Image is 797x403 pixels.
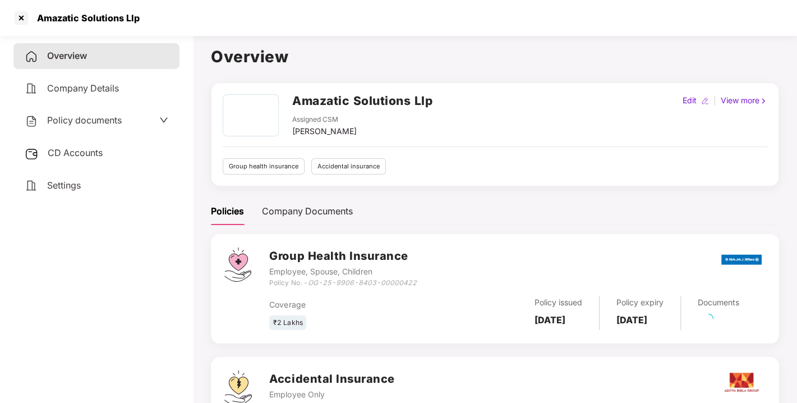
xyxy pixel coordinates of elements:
[25,115,38,128] img: svg+xml;base64,PHN2ZyB4bWxucz0iaHR0cDovL3d3dy53My5vcmcvMjAwMC9zdmciIHdpZHRoPSIyNCIgaGVpZ2h0PSIyNC...
[262,204,353,218] div: Company Documents
[25,50,38,63] img: svg+xml;base64,PHN2ZyB4bWxucz0iaHR0cDovL3d3dy53My5vcmcvMjAwMC9zdmciIHdpZHRoPSIyNCIgaGVpZ2h0PSIyNC...
[722,363,761,402] img: aditya.png
[292,115,357,125] div: Assigned CSM
[292,91,432,110] h2: Amazatic Solutions Llp
[269,315,306,331] div: ₹2 Lakhs
[48,147,103,158] span: CD Accounts
[535,314,565,326] b: [DATE]
[269,248,416,265] h3: Group Health Insurance
[269,278,416,288] div: Policy No. -
[703,314,713,324] span: loading
[47,50,87,61] span: Overview
[718,94,770,107] div: View more
[159,116,168,125] span: down
[711,94,718,107] div: |
[721,247,762,272] img: bajaj.png
[25,147,39,161] img: svg+xml;base64,PHN2ZyB3aWR0aD0iMjUiIGhlaWdodD0iMjQiIHZpZXdCb3g9IjAgMCAyNSAyNCIgZmlsbD0ibm9uZSIgeG...
[30,12,140,24] div: Amazatic Solutions Llp
[701,97,709,105] img: editIcon
[535,296,582,309] div: Policy issued
[759,97,767,105] img: rightIcon
[223,158,305,175] div: Group health insurance
[25,82,38,95] img: svg+xml;base64,PHN2ZyB4bWxucz0iaHR0cDovL3d3dy53My5vcmcvMjAwMC9zdmciIHdpZHRoPSIyNCIgaGVpZ2h0PSIyNC...
[269,388,397,401] div: Employee Only
[269,299,435,311] div: Coverage
[616,296,664,309] div: Policy expiry
[224,248,251,282] img: svg+xml;base64,PHN2ZyB4bWxucz0iaHR0cDovL3d3dy53My5vcmcvMjAwMC9zdmciIHdpZHRoPSI0Ny43MTQiIGhlaWdodD...
[269,265,416,278] div: Employee, Spouse, Children
[269,370,397,388] h3: Accidental Insurance
[211,44,779,69] h1: Overview
[680,94,699,107] div: Edit
[47,180,81,191] span: Settings
[211,204,244,218] div: Policies
[698,296,739,309] div: Documents
[307,278,416,287] i: OG-25-9906-8403-00000422
[616,314,647,326] b: [DATE]
[47,115,122,126] span: Policy documents
[292,125,357,138] div: [PERSON_NAME]
[47,83,119,94] span: Company Details
[25,179,38,193] img: svg+xml;base64,PHN2ZyB4bWxucz0iaHR0cDovL3d3dy53My5vcmcvMjAwMC9zdmciIHdpZHRoPSIyNCIgaGVpZ2h0PSIyNC...
[311,158,386,175] div: Accidental insurance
